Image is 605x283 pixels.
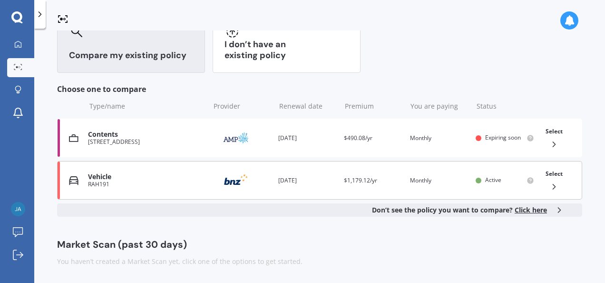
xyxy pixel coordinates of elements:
[546,127,563,135] span: Select
[345,101,403,111] div: Premium
[57,84,582,94] div: Choose one to compare
[214,101,272,111] div: Provider
[224,39,349,61] h3: I don’t have an existing policy
[546,170,563,178] span: Select
[515,205,547,214] span: Click here
[212,172,260,190] img: BNZ
[69,133,78,143] img: Contents
[278,133,337,143] div: [DATE]
[410,101,468,111] div: You are paying
[57,257,582,266] div: You haven’t created a Market Scan yet, click one of the options to get started.
[410,176,468,185] div: Monthly
[485,133,521,141] span: Expiring soon
[89,101,206,111] div: Type/name
[69,176,78,185] img: Vehicle
[485,176,501,184] span: Active
[344,134,372,142] span: $490.08/yr
[88,181,205,188] div: RAH191
[278,176,337,185] div: [DATE]
[11,202,25,216] img: 95c3d0796bb88fe58b3c9b03ed01d924
[279,101,337,111] div: Renewal date
[372,205,547,215] b: Don’t see the policy you want to compare?
[477,101,535,111] div: Status
[57,240,582,249] div: Market Scan (past 30 days)
[88,131,205,139] div: Contents
[344,176,377,184] span: $1,179.12/yr
[212,129,260,147] img: AMP
[69,50,193,61] h3: Compare my existing policy
[88,173,205,181] div: Vehicle
[410,133,468,143] div: Monthly
[88,139,205,145] div: [STREET_ADDRESS]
